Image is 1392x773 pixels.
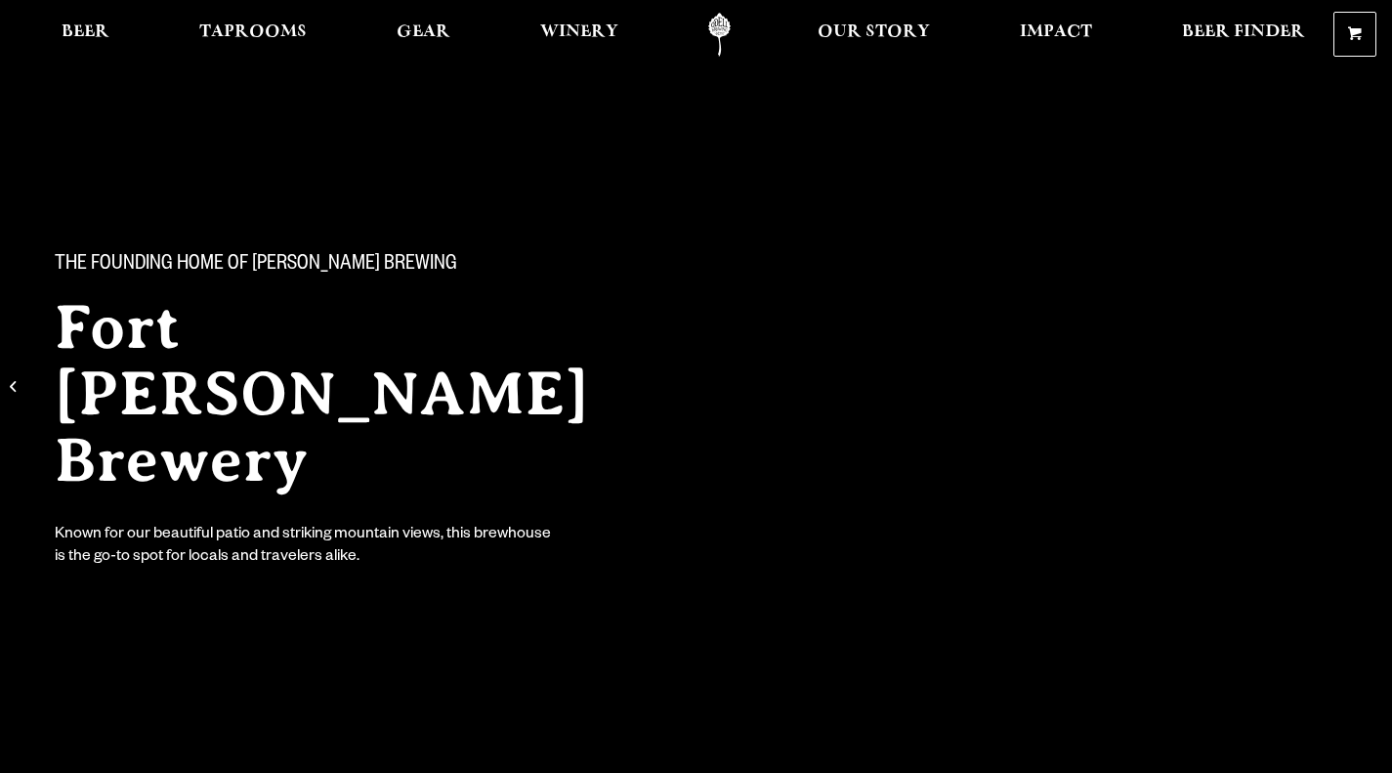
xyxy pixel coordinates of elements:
span: Winery [540,24,618,40]
span: Gear [397,24,450,40]
span: Impact [1020,24,1092,40]
span: The Founding Home of [PERSON_NAME] Brewing [55,253,457,279]
span: Taprooms [199,24,307,40]
h2: Fort [PERSON_NAME] Brewery [55,294,664,494]
a: Winery [527,13,631,57]
span: Our Story [818,24,930,40]
a: Taprooms [187,13,319,57]
span: Beer [62,24,109,40]
a: Beer [49,13,122,57]
div: Known for our beautiful patio and striking mountain views, this brewhouse is the go-to spot for l... [55,525,555,570]
a: Beer Finder [1169,13,1318,57]
a: Gear [384,13,463,57]
span: Beer Finder [1182,24,1305,40]
a: Odell Home [683,13,756,57]
a: Our Story [805,13,943,57]
a: Impact [1007,13,1105,57]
